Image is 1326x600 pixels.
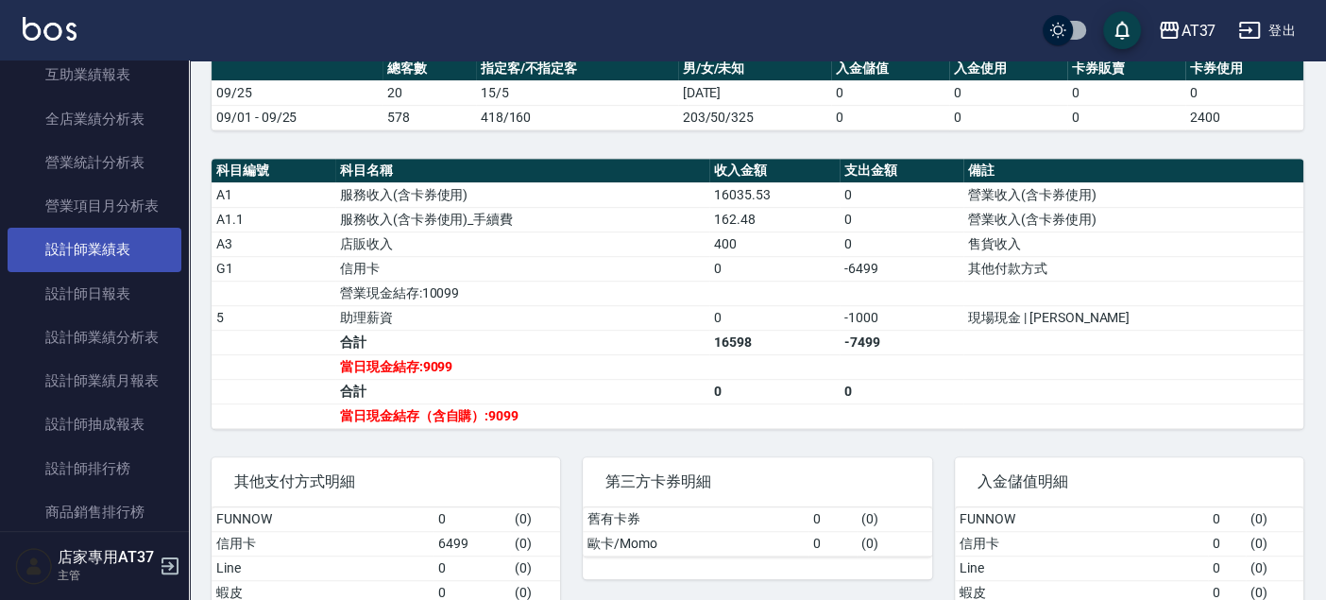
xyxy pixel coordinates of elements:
[1150,11,1223,50] button: AT37
[58,567,154,584] p: 主管
[335,256,709,281] td: 信用卡
[8,141,181,184] a: 營業統計分析表
[335,330,709,354] td: 合計
[857,507,931,532] td: ( 0 )
[212,256,335,281] td: G1
[1208,556,1246,580] td: 0
[678,57,831,81] th: 男/女/未知
[840,159,963,183] th: 支出金額
[963,256,1303,281] td: 其他付款方式
[1181,19,1215,43] div: AT37
[8,359,181,403] a: 設計師業績月報表
[212,556,433,580] td: Line
[23,17,76,41] img: Logo
[1208,531,1246,556] td: 0
[382,57,476,81] th: 總客數
[583,507,808,532] td: 舊有卡券
[8,228,181,271] a: 設計師業績表
[212,305,335,330] td: 5
[831,105,949,129] td: 0
[1231,13,1303,48] button: 登出
[8,490,181,534] a: 商品銷售排行榜
[335,379,709,403] td: 合計
[476,80,678,105] td: 15/5
[212,80,382,105] td: 09/25
[840,330,963,354] td: -7499
[212,159,1303,429] table: a dense table
[8,97,181,141] a: 全店業績分析表
[709,256,840,281] td: 0
[212,159,335,183] th: 科目編號
[8,53,181,96] a: 互助業績報表
[1208,507,1246,532] td: 0
[955,556,1208,580] td: Line
[335,281,709,305] td: 營業現金結存:10099
[212,231,335,256] td: A3
[1246,531,1303,556] td: ( 0 )
[963,159,1303,183] th: 備註
[476,105,678,129] td: 418/160
[709,330,840,354] td: 16598
[840,379,963,403] td: 0
[212,507,433,532] td: FUNNOW
[963,305,1303,330] td: 現場現金 | [PERSON_NAME]
[1185,57,1303,81] th: 卡券使用
[840,207,963,231] td: 0
[955,507,1208,532] td: FUNNOW
[840,182,963,207] td: 0
[709,159,840,183] th: 收入金額
[335,182,709,207] td: 服務收入(含卡券使用)
[583,507,931,557] table: a dense table
[335,231,709,256] td: 店販收入
[212,105,382,129] td: 09/01 - 09/25
[808,507,857,532] td: 0
[949,105,1067,129] td: 0
[1185,80,1303,105] td: 0
[977,472,1281,491] span: 入金儲值明細
[709,207,840,231] td: 162.48
[963,182,1303,207] td: 營業收入(含卡券使用)
[433,531,510,556] td: 6499
[709,379,840,403] td: 0
[955,531,1208,556] td: 信用卡
[8,447,181,490] a: 設計師排行榜
[510,531,561,556] td: ( 0 )
[8,316,181,359] a: 設計師業績分析表
[15,547,53,585] img: Person
[212,57,1303,130] table: a dense table
[58,548,154,567] h5: 店家專用AT37
[433,556,510,580] td: 0
[1067,80,1185,105] td: 0
[8,184,181,228] a: 營業項目月分析表
[709,182,840,207] td: 16035.53
[510,507,561,532] td: ( 0 )
[709,305,840,330] td: 0
[382,105,476,129] td: 578
[840,256,963,281] td: -6499
[605,472,909,491] span: 第三方卡券明細
[8,272,181,316] a: 設計師日報表
[963,207,1303,231] td: 營業收入(含卡券使用)
[1246,556,1303,580] td: ( 0 )
[476,57,678,81] th: 指定客/不指定客
[1067,57,1185,81] th: 卡券販賣
[949,80,1067,105] td: 0
[840,231,963,256] td: 0
[709,231,840,256] td: 400
[949,57,1067,81] th: 入金使用
[212,207,335,231] td: A1.1
[212,182,335,207] td: A1
[831,57,949,81] th: 入金儲值
[808,531,857,556] td: 0
[335,354,709,379] td: 當日現金結存:9099
[1103,11,1141,49] button: save
[678,80,831,105] td: [DATE]
[583,531,808,556] td: 歐卡/Momo
[678,105,831,129] td: 203/50/325
[335,207,709,231] td: 服務收入(含卡券使用)_手續費
[1185,105,1303,129] td: 2400
[857,531,931,556] td: ( 0 )
[963,231,1303,256] td: 售貨收入
[831,80,949,105] td: 0
[1246,507,1303,532] td: ( 0 )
